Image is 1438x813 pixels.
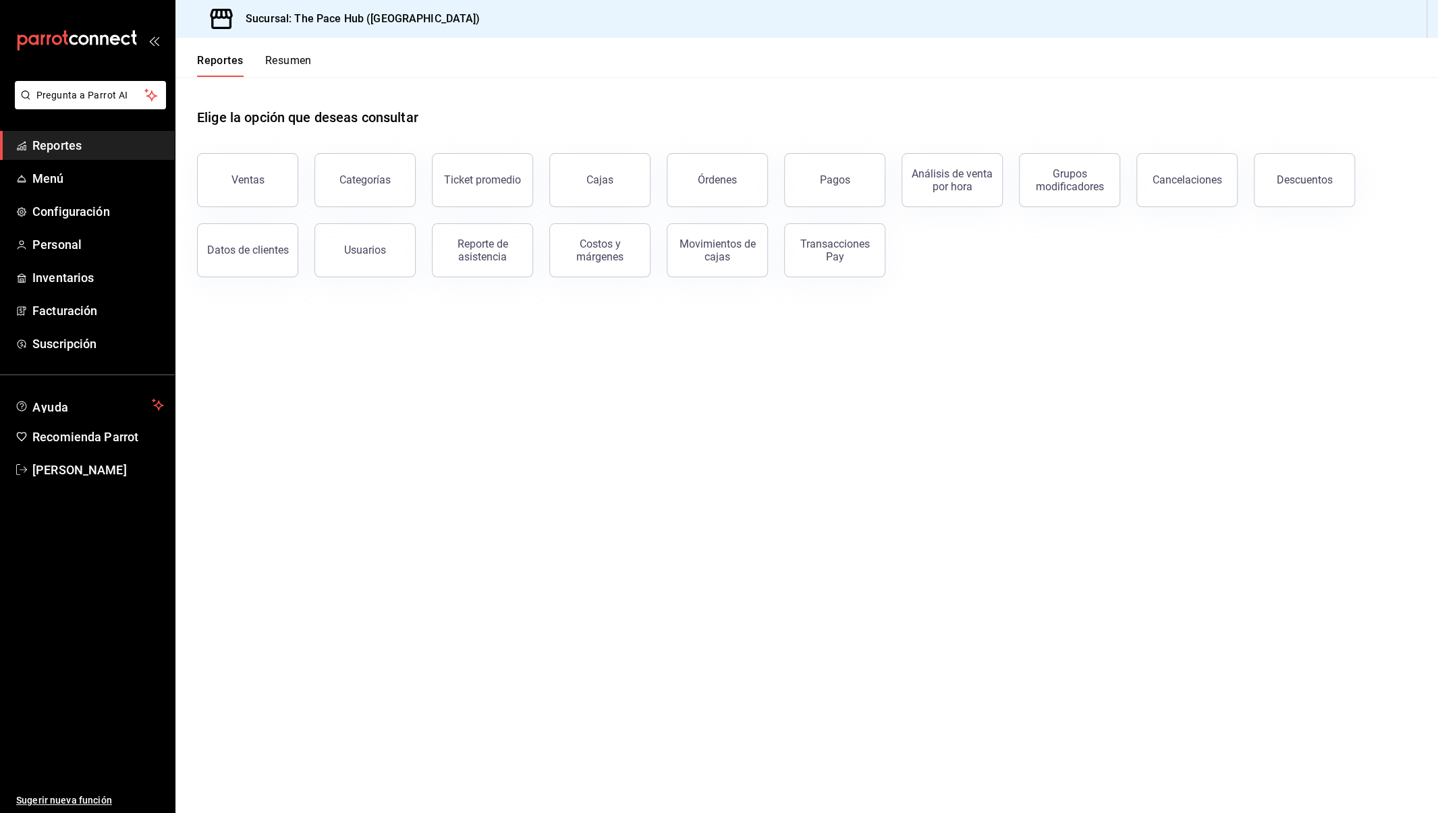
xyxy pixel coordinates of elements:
[314,223,416,277] button: Usuarios
[32,235,164,254] span: Personal
[784,223,885,277] button: Transacciones Pay
[15,81,166,109] button: Pregunta a Parrot AI
[1153,173,1222,186] div: Cancelaciones
[32,461,164,479] span: [PERSON_NAME]
[902,153,1003,207] button: Análisis de venta por hora
[314,153,416,207] button: Categorías
[784,153,885,207] button: Pagos
[32,269,164,287] span: Inventarios
[432,223,533,277] button: Reporte de asistencia
[586,173,613,186] div: Cajas
[32,136,164,155] span: Reportes
[1028,167,1111,193] div: Grupos modificadores
[910,167,994,193] div: Análisis de venta por hora
[32,335,164,353] span: Suscripción
[9,98,166,112] a: Pregunta a Parrot AI
[820,173,850,186] div: Pagos
[549,223,651,277] button: Costos y márgenes
[549,153,651,207] button: Cajas
[197,54,312,77] div: navigation tabs
[1254,153,1355,207] button: Descuentos
[667,153,768,207] button: Órdenes
[36,88,145,103] span: Pregunta a Parrot AI
[32,202,164,221] span: Configuración
[207,244,289,256] div: Datos de clientes
[339,173,391,186] div: Categorías
[32,169,164,188] span: Menú
[32,428,164,446] span: Recomienda Parrot
[32,302,164,320] span: Facturación
[698,173,737,186] div: Órdenes
[667,223,768,277] button: Movimientos de cajas
[344,244,386,256] div: Usuarios
[16,793,164,808] span: Sugerir nueva función
[197,54,244,77] button: Reportes
[1136,153,1238,207] button: Cancelaciones
[558,237,642,263] div: Costos y márgenes
[1277,173,1333,186] div: Descuentos
[1019,153,1120,207] button: Grupos modificadores
[432,153,533,207] button: Ticket promedio
[675,237,759,263] div: Movimientos de cajas
[265,54,312,77] button: Resumen
[32,397,146,413] span: Ayuda
[444,173,521,186] div: Ticket promedio
[148,35,159,46] button: open_drawer_menu
[197,107,418,128] h1: Elige la opción que deseas consultar
[793,237,877,263] div: Transacciones Pay
[197,223,298,277] button: Datos de clientes
[231,173,265,186] div: Ventas
[235,11,480,27] h3: Sucursal: The Pace Hub ([GEOGRAPHIC_DATA])
[197,153,298,207] button: Ventas
[441,237,524,263] div: Reporte de asistencia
